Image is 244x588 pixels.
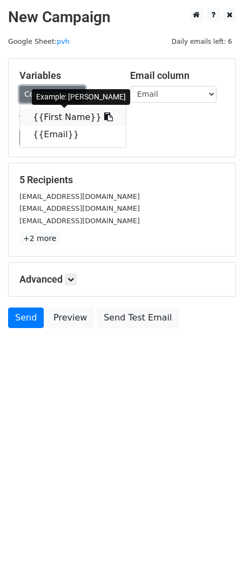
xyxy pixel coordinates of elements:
[190,536,244,588] iframe: Chat Widget
[20,126,126,143] a: {{Email}}
[19,273,225,285] h5: Advanced
[8,308,44,328] a: Send
[19,217,140,225] small: [EMAIL_ADDRESS][DOMAIN_NAME]
[46,308,94,328] a: Preview
[20,109,126,126] a: {{First Name}}
[32,89,130,105] div: Example: [PERSON_NAME]
[8,8,236,26] h2: New Campaign
[168,37,236,45] a: Daily emails left: 6
[57,37,70,45] a: pvh
[19,232,60,245] a: +2 more
[97,308,179,328] a: Send Test Email
[19,86,85,103] a: Copy/paste...
[19,174,225,186] h5: 5 Recipients
[19,70,114,82] h5: Variables
[168,36,236,48] span: Daily emails left: 6
[130,70,225,82] h5: Email column
[19,204,140,212] small: [EMAIL_ADDRESS][DOMAIN_NAME]
[8,37,70,45] small: Google Sheet:
[19,192,140,201] small: [EMAIL_ADDRESS][DOMAIN_NAME]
